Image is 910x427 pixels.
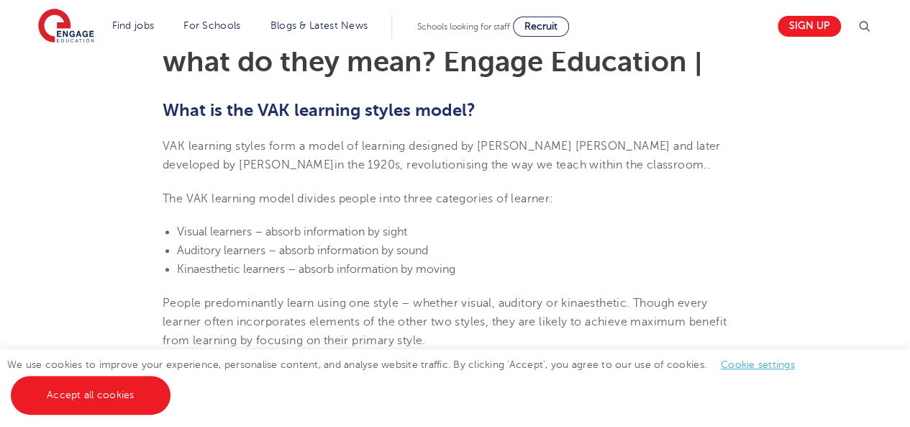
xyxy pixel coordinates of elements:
a: Sign up [778,16,841,37]
span: in the 1920s, revolutionising the way we teach within the classroom. [334,158,706,171]
span: Auditory learners – absorb information by sound [177,244,428,257]
a: Cookie settings [721,359,795,370]
img: Engage Education [38,9,94,45]
span: The VAK learning model divides people into three categories of learner: [163,192,553,205]
a: Blogs & Latest News [270,20,368,31]
span: Visual learners – absorb information by sight [177,225,407,238]
b: What is the VAK learning styles model? [163,100,476,120]
span: We use cookies to improve your experience, personalise content, and analyse website traffic. By c... [7,359,809,400]
span: VAK learning styles form a model of learning designed by [PERSON_NAME] [PERSON_NAME] and later de... [163,140,721,171]
a: Find jobs [112,20,155,31]
h1: VAK learning styles: what are they and what do they mean? Engage Education | [163,19,747,76]
span: Schools looking for staff [417,22,510,32]
a: Accept all cookies [11,376,170,415]
span: Kinaesthetic learners – absorb information by moving [177,263,455,276]
span: People predominantly learn using one style – whether visual, auditory or kinaesthetic. Though eve... [163,297,727,348]
span: Recruit [524,21,558,32]
a: For Schools [183,20,240,31]
a: Recruit [513,17,569,37]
